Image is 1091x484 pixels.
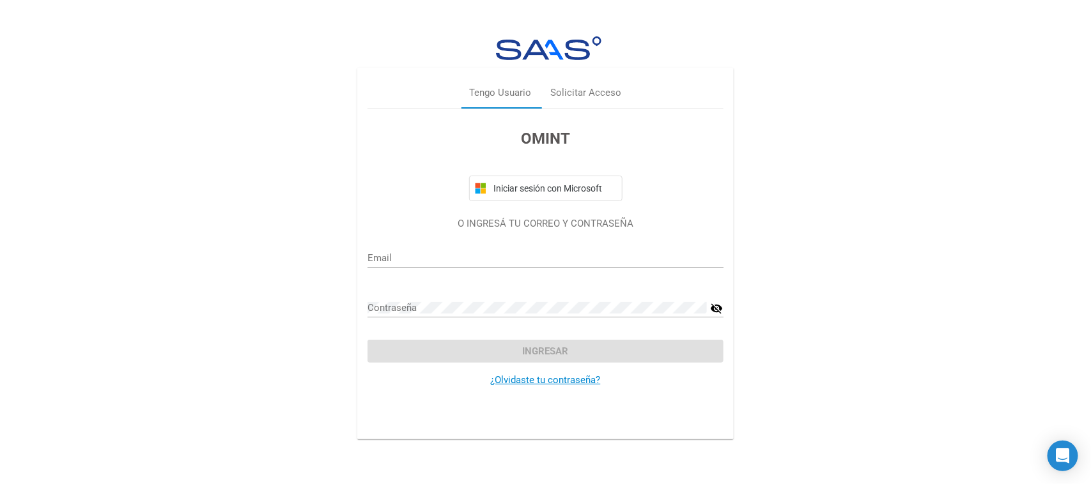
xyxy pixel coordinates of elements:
div: Tengo Usuario [470,86,532,101]
span: Ingresar [523,345,569,357]
a: ¿Olvidaste tu contraseña? [491,374,601,386]
button: Ingresar [368,340,723,363]
button: Iniciar sesión con Microsoft [469,176,623,201]
div: Solicitar Acceso [551,86,622,101]
p: O INGRESÁ TU CORREO Y CONTRASEÑA [368,216,723,231]
h3: OMINT [368,127,723,150]
span: Iniciar sesión con Microsoft [491,183,617,193]
mat-icon: visibility_off [711,301,723,316]
div: Open Intercom Messenger [1048,441,1078,471]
